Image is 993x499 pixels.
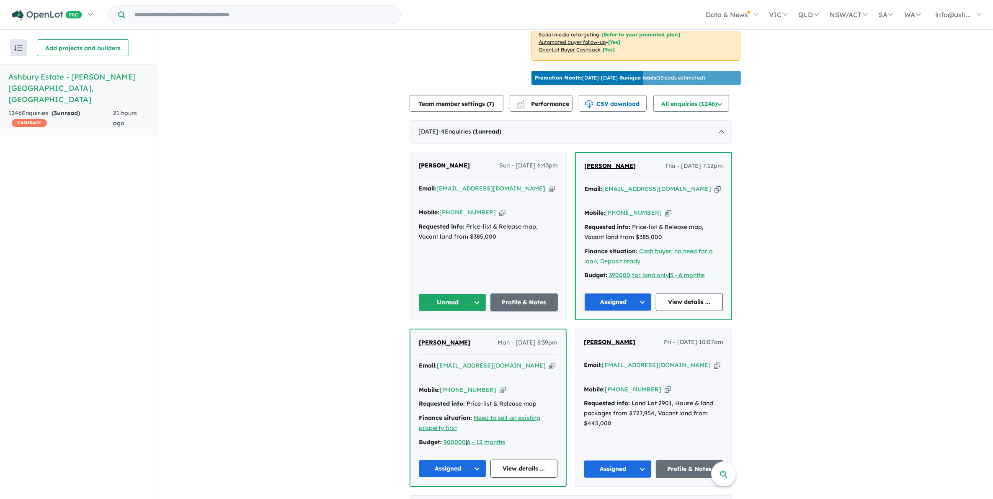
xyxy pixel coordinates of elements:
img: line-chart.svg [517,100,524,105]
span: Fri - [DATE] 10:07am [664,337,723,347]
a: 3 - 6 months [670,271,705,279]
button: Performance [510,95,573,112]
a: [PERSON_NAME] [584,337,635,347]
div: 1246 Enquir ies [8,108,113,129]
a: 900000 [444,438,466,446]
b: 8 unique leads [620,75,656,81]
strong: Mobile: [584,209,605,216]
strong: Requested info: [584,223,630,231]
strong: Email: [584,185,602,193]
a: [PERSON_NAME] [419,338,470,348]
div: Land Lot 2901, House & land packages from $727,954, Vacant land from $445,000 [584,399,723,428]
strong: Email: [418,185,436,192]
a: [PHONE_NUMBER] [605,386,661,393]
button: Copy [500,386,506,394]
button: Copy [714,185,721,193]
div: | [419,437,557,448]
button: Team member settings (7) [410,95,503,112]
span: 1 [475,128,478,135]
span: 21 hours ago [113,109,137,127]
button: Copy [665,385,671,394]
a: Profile & Notes [490,293,558,311]
strong: Finance situation: [419,414,472,422]
u: Automated buyer follow-up [539,39,606,45]
strong: Email: [584,361,602,369]
a: Need to sell an existing property first [419,414,540,432]
a: 390000 for land only [609,271,669,279]
strong: Email: [419,362,437,369]
div: [DATE] [410,120,732,144]
span: info@ash... [935,10,971,19]
img: download icon [585,100,593,108]
button: CSV download [579,95,647,112]
span: - 4 Enquir ies [438,128,501,135]
a: [EMAIL_ADDRESS][DOMAIN_NAME] [436,185,545,192]
button: Copy [499,208,506,217]
a: [EMAIL_ADDRESS][DOMAIN_NAME] [602,185,711,193]
strong: Mobile: [418,208,439,216]
a: View details ... [656,293,723,311]
img: bar-chart.svg [516,103,525,108]
span: CASHBACK [12,119,47,127]
span: [PERSON_NAME] [418,162,470,169]
button: Copy [665,208,671,217]
u: Social media retargeting [539,31,599,38]
button: All enquiries (1246) [653,95,729,112]
div: Price-list & Release map, Vacant land from $385,000 [584,222,723,242]
input: Try estate name, suburb, builder or developer [127,6,399,24]
a: [EMAIL_ADDRESS][DOMAIN_NAME] [437,362,546,369]
strong: ( unread) [473,128,501,135]
strong: ( unread) [52,109,80,117]
strong: Requested info: [584,399,630,407]
span: [Yes] [608,39,620,45]
strong: Requested info: [418,223,464,230]
u: OpenLot Buyer Cashback [539,46,601,53]
b: Promotion Month: [535,75,582,81]
button: Assigned [419,460,486,478]
a: 6 - 12 months [467,438,505,446]
button: Copy [549,361,555,370]
a: Profile & Notes [656,460,724,478]
img: Openlot PRO Logo White [12,10,82,21]
span: 3 [54,109,57,117]
a: [PERSON_NAME] [584,161,636,171]
span: Mon - [DATE] 8:39pm [498,338,557,348]
a: [PHONE_NUMBER] [605,209,662,216]
span: [PERSON_NAME] [584,338,635,346]
strong: Budget: [419,438,442,446]
span: Thu - [DATE] 7:12pm [665,161,723,171]
button: Assigned [584,293,652,311]
h5: Ashbury Estate - [PERSON_NAME][GEOGRAPHIC_DATA] , [GEOGRAPHIC_DATA] [8,71,148,105]
a: [PERSON_NAME] [418,161,470,171]
p: [DATE] - [DATE] - ( 15 leads estimated) [535,74,705,82]
strong: Mobile: [419,386,440,394]
div: Price-list & Release map, Vacant land from $385,000 [418,222,558,242]
span: [PERSON_NAME] [584,162,636,170]
button: Copy [714,361,720,370]
a: Cash buyer, no need for a loan, Deposit ready [584,247,713,265]
a: [PHONE_NUMBER] [440,386,496,394]
a: [PHONE_NUMBER] [439,208,496,216]
button: Unread [418,293,486,311]
strong: Mobile: [584,386,605,393]
a: View details ... [490,460,558,478]
a: [EMAIL_ADDRESS][DOMAIN_NAME] [602,361,711,369]
span: 7 [489,100,493,108]
div: | [584,270,723,280]
span: Performance [518,100,569,108]
img: sort.svg [14,45,23,51]
button: Copy [549,184,555,193]
span: [Yes] [603,46,615,53]
button: Add projects and builders [37,39,129,56]
strong: Finance situation: [584,247,637,255]
span: Sun - [DATE] 6:43pm [499,161,558,171]
strong: Requested info: [419,400,465,407]
strong: Budget: [584,271,607,279]
div: Price-list & Release map [419,399,557,409]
